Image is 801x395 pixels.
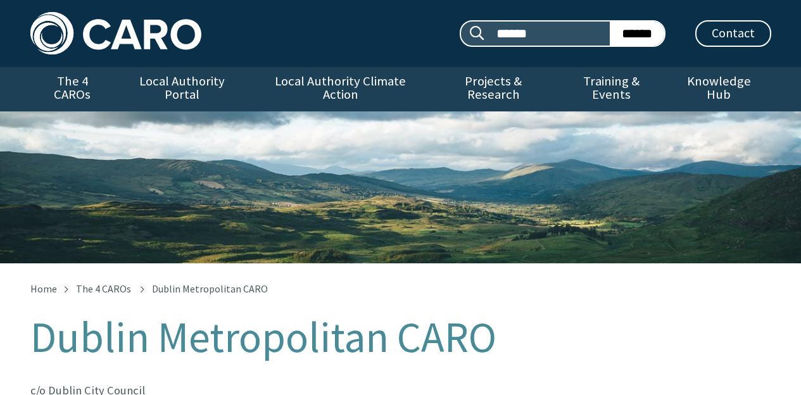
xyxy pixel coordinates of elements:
[152,282,268,295] span: Dublin Metropolitan CARO
[30,67,115,111] a: The 4 CAROs
[30,314,771,361] h1: Dublin Metropolitan CARO
[30,282,57,295] a: Home
[431,67,556,111] a: Projects & Research
[556,67,667,111] a: Training & Events
[76,282,131,295] a: The 4 CAROs
[695,20,771,47] a: Contact
[30,12,201,54] img: Caro logo
[667,67,771,111] a: Knowledge Hub
[115,67,250,111] a: Local Authority Portal
[250,67,431,111] a: Local Authority Climate Action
